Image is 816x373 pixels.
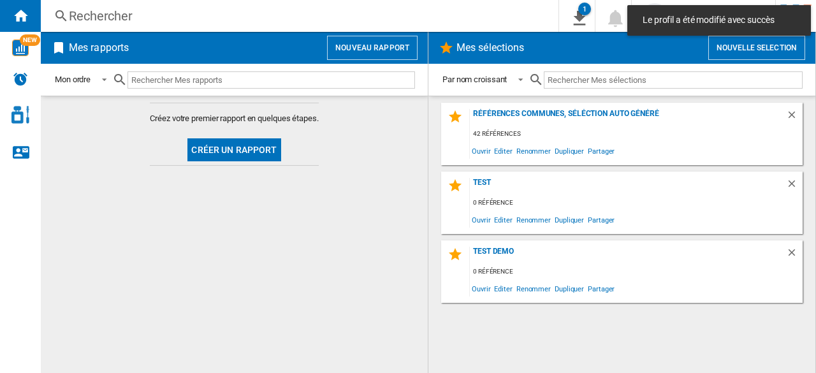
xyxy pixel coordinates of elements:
[492,211,514,228] span: Editer
[514,142,553,159] span: Renommer
[492,280,514,297] span: Editer
[786,109,803,126] div: Supprimer
[553,280,586,297] span: Dupliquer
[470,126,803,142] div: 42 références
[639,14,799,27] span: Le profil a été modifié avec succès
[578,3,591,15] div: 1
[470,247,786,264] div: Test demo
[470,264,803,280] div: 0 référence
[470,142,492,159] span: Ouvrir
[470,280,492,297] span: Ouvrir
[442,75,507,84] div: Par nom croissant
[470,109,786,126] div: Références communes, séléction auto généré
[553,211,586,228] span: Dupliquer
[11,106,29,124] img: cosmetic-logo.svg
[514,211,553,228] span: Renommer
[55,75,91,84] div: Mon ordre
[12,40,29,56] img: wise-card.svg
[492,142,514,159] span: Editer
[786,178,803,195] div: Supprimer
[586,142,616,159] span: Partager
[553,142,586,159] span: Dupliquer
[586,211,616,228] span: Partager
[786,247,803,264] div: Supprimer
[127,71,415,89] input: Rechercher Mes rapports
[69,7,525,25] div: Rechercher
[708,36,805,60] button: Nouvelle selection
[20,34,40,46] span: NEW
[586,280,616,297] span: Partager
[327,36,418,60] button: Nouveau rapport
[470,211,492,228] span: Ouvrir
[470,195,803,211] div: 0 référence
[470,178,786,195] div: TEST
[13,71,28,87] img: alerts-logo.svg
[66,36,131,60] h2: Mes rapports
[454,36,527,60] h2: Mes sélections
[150,113,318,124] span: Créez votre premier rapport en quelques étapes.
[544,71,803,89] input: Rechercher Mes sélections
[514,280,553,297] span: Renommer
[187,138,280,161] button: Créer un rapport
